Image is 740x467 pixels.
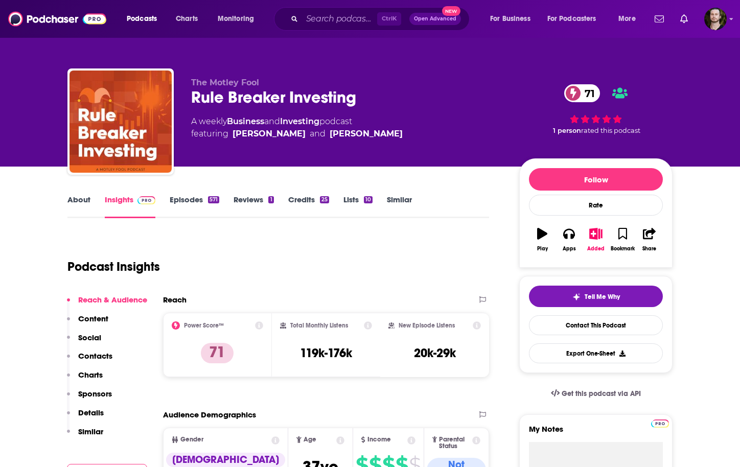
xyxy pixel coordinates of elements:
span: Podcasts [127,12,157,26]
a: Business [227,116,264,126]
img: Podchaser - Follow, Share and Rate Podcasts [8,9,106,29]
span: For Business [490,12,530,26]
div: Apps [563,246,576,252]
p: Details [78,408,104,417]
h3: 20k-29k [414,345,456,361]
a: Show notifications dropdown [676,10,692,28]
p: Sponsors [78,389,112,399]
button: open menu [483,11,543,27]
div: Bookmark [611,246,635,252]
button: Charts [67,370,103,389]
a: Contact This Podcast [529,315,663,335]
p: Charts [78,370,103,380]
a: Credits25 [288,195,329,218]
button: Details [67,408,104,427]
div: 10 [364,196,373,203]
button: open menu [211,11,267,27]
p: Contacts [78,351,112,361]
span: rated this podcast [581,127,640,134]
button: Contacts [67,351,112,370]
span: Tell Me Why [585,293,620,301]
h1: Podcast Insights [67,259,160,274]
a: InsightsPodchaser Pro [105,195,155,218]
span: The Motley Fool [191,78,259,87]
a: Get this podcast via API [543,381,649,406]
a: Andy Cross [330,128,403,140]
span: More [618,12,636,26]
span: and [264,116,280,126]
span: and [310,128,326,140]
a: 71 [564,84,600,102]
img: Podchaser Pro [137,196,155,204]
div: Added [587,246,605,252]
input: Search podcasts, credits, & more... [302,11,377,27]
button: open menu [541,11,611,27]
span: 1 person [553,127,581,134]
span: featuring [191,128,403,140]
span: Ctrl K [377,12,401,26]
div: Rate [529,195,663,216]
span: Monitoring [218,12,254,26]
h2: New Episode Listens [399,322,455,329]
img: User Profile [704,8,727,30]
h2: Power Score™ [184,322,224,329]
a: David Gardner [233,128,306,140]
img: tell me why sparkle [572,293,581,301]
a: Lists10 [343,195,373,218]
button: tell me why sparkleTell Me Why [529,286,663,307]
a: Investing [280,116,319,126]
button: Sponsors [67,389,112,408]
button: Similar [67,427,103,446]
button: Share [636,221,663,258]
button: Open AdvancedNew [409,13,461,25]
p: Content [78,314,108,323]
a: About [67,195,90,218]
span: Logged in as OutlierAudio [704,8,727,30]
h3: 119k-176k [300,345,352,361]
button: Bookmark [609,221,636,258]
label: My Notes [529,424,663,442]
a: Episodes571 [170,195,219,218]
span: For Podcasters [547,12,596,26]
div: Play [537,246,548,252]
a: Charts [169,11,204,27]
img: Podchaser Pro [651,419,669,428]
button: Apps [556,221,582,258]
div: 25 [320,196,329,203]
button: Play [529,221,556,258]
a: Similar [387,195,412,218]
button: Export One-Sheet [529,343,663,363]
img: Rule Breaker Investing [70,71,172,173]
button: Reach & Audience [67,295,147,314]
div: 71 1 personrated this podcast [519,78,673,141]
p: 71 [201,343,234,363]
div: Share [642,246,656,252]
p: Similar [78,427,103,436]
button: open menu [120,11,170,27]
button: open menu [611,11,649,27]
span: 71 [574,84,600,102]
span: Charts [176,12,198,26]
div: [DEMOGRAPHIC_DATA] [166,453,285,467]
div: Search podcasts, credits, & more... [284,7,479,31]
span: Income [367,436,391,443]
span: Open Advanced [414,16,456,21]
span: New [442,6,460,16]
h2: Audience Demographics [163,410,256,419]
p: Reach & Audience [78,295,147,305]
h2: Total Monthly Listens [290,322,348,329]
h2: Reach [163,295,187,305]
button: Added [583,221,609,258]
p: Social [78,333,101,342]
a: Reviews1 [234,195,273,218]
span: Age [304,436,316,443]
button: Content [67,314,108,333]
span: Get this podcast via API [562,389,641,398]
button: Social [67,333,101,352]
button: Show profile menu [704,8,727,30]
div: A weekly podcast [191,115,403,140]
a: Show notifications dropdown [651,10,668,28]
span: Parental Status [439,436,470,450]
